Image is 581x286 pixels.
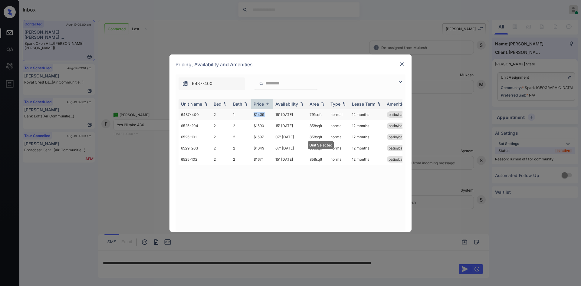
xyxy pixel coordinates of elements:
td: normal [328,120,350,131]
td: $1674 [251,154,273,165]
img: icon-zuma [397,78,404,86]
img: icon-zuma [259,81,264,86]
td: 15' [DATE] [273,154,307,165]
td: 6437-400 [179,109,211,120]
td: 858 sqft [307,120,328,131]
td: 15' [DATE] [273,109,307,120]
td: normal [328,154,350,165]
img: sorting [320,102,326,106]
td: 2 [211,120,231,131]
div: Bed [214,101,222,107]
img: sorting [299,102,305,106]
td: 2 [231,143,251,154]
img: sorting [222,102,228,106]
td: 2 [211,154,231,165]
td: 07' [DATE] [273,143,307,154]
img: sorting [264,102,271,106]
td: 15' [DATE] [273,120,307,131]
img: sorting [203,102,209,106]
img: sorting [376,102,382,106]
td: 12 months [350,120,384,131]
td: 858 sqft [307,131,328,143]
td: 6525-204 [179,120,211,131]
div: Type [330,101,340,107]
td: 858 sqft [307,154,328,165]
img: sorting [243,102,249,106]
td: 12 months [350,109,384,120]
td: 12 months [350,143,384,154]
td: normal [328,143,350,154]
img: icon-zuma [182,81,188,87]
img: close [399,61,405,67]
td: 12 months [350,131,384,143]
div: Pricing, Availability and Amenities [169,54,412,74]
span: patio/balcony [389,157,412,162]
td: 2 [211,131,231,143]
td: 2 [231,131,251,143]
div: Availability [275,101,298,107]
td: $1590 [251,120,273,131]
td: 2 [231,120,251,131]
div: Unit Name [181,101,202,107]
td: normal [328,109,350,120]
td: 858 sqft [307,143,328,154]
td: 2 [211,143,231,154]
div: Lease Term [352,101,375,107]
td: 2 [211,109,231,120]
td: 6529-203 [179,143,211,154]
td: normal [328,131,350,143]
div: Area [310,101,319,107]
td: 791 sqft [307,109,328,120]
span: patio/balcony [389,123,412,128]
div: Price [254,101,264,107]
img: sorting [341,102,347,106]
td: 6525-102 [179,154,211,165]
div: Bath [233,101,242,107]
td: $1439 [251,109,273,120]
div: Amenities [387,101,407,107]
td: 2 [231,154,251,165]
td: 6525-101 [179,131,211,143]
span: patio/balcony [389,135,412,139]
td: $1649 [251,143,273,154]
span: patio/balcony [389,112,412,117]
td: 1 [231,109,251,120]
td: 07' [DATE] [273,131,307,143]
td: 12 months [350,154,384,165]
span: patio/balcony [389,146,412,150]
span: 6437-400 [192,80,212,87]
td: $1597 [251,131,273,143]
